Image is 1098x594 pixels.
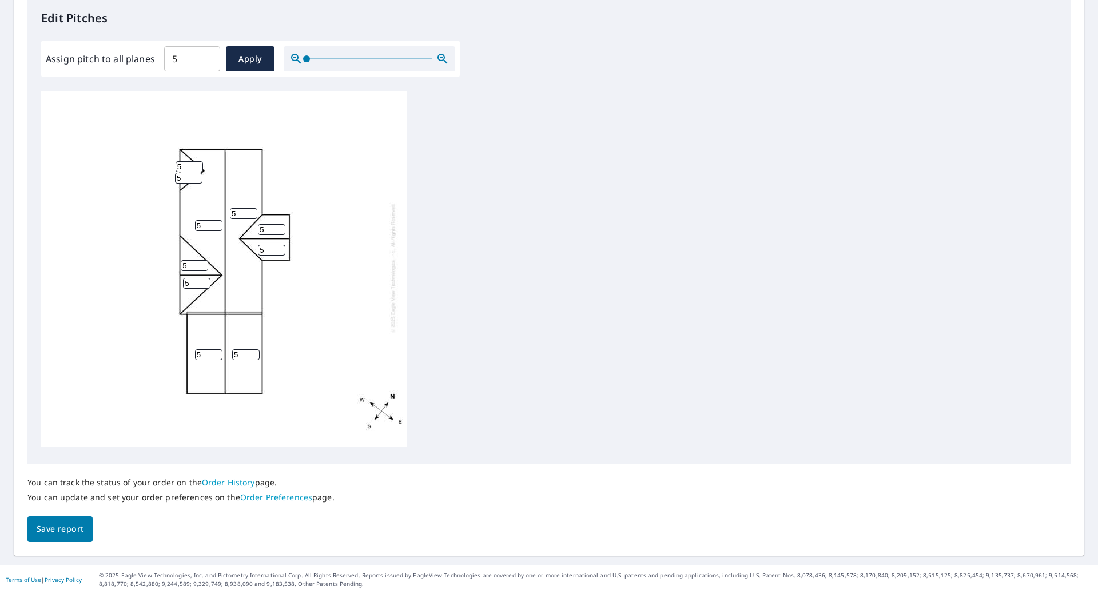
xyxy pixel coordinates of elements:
[41,10,1057,27] p: Edit Pitches
[99,571,1092,588] p: © 2025 Eagle View Technologies, Inc. and Pictometry International Corp. All Rights Reserved. Repo...
[6,576,82,583] p: |
[235,52,265,66] span: Apply
[27,477,335,488] p: You can track the status of your order on the page.
[240,492,312,503] a: Order Preferences
[164,43,220,75] input: 00.0
[37,522,83,536] span: Save report
[45,576,82,584] a: Privacy Policy
[27,516,93,542] button: Save report
[226,46,274,71] button: Apply
[27,492,335,503] p: You can update and set your order preferences on the page.
[202,477,255,488] a: Order History
[46,52,155,66] label: Assign pitch to all planes
[6,576,41,584] a: Terms of Use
